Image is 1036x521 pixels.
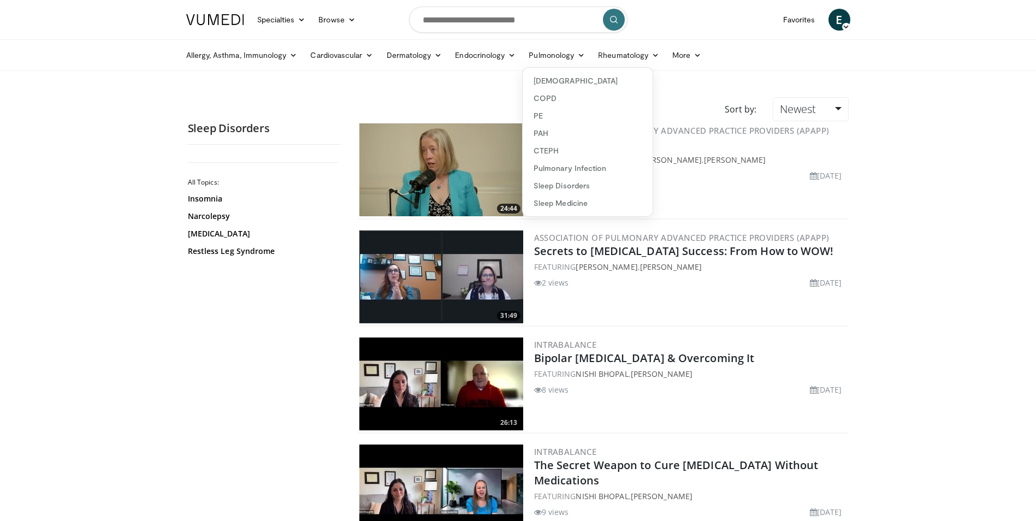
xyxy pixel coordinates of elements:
a: Insomnia [188,193,335,204]
input: Search topics, interventions [409,7,627,33]
a: COPD [523,90,653,107]
a: Nishi Bhopal [576,369,628,379]
a: Specialties [251,9,312,31]
h2: Sleep Disorders [188,121,341,135]
a: [PERSON_NAME] [576,262,637,272]
a: Endocrinology [448,44,522,66]
img: 099647ca-9ce0-4073-9b99-9fa26d4a505e.300x170_q85_crop-smart_upscale.jpg [359,123,523,216]
img: VuMedi Logo [186,14,244,25]
span: 24:44 [497,204,520,214]
div: FEATURING , [534,368,846,380]
li: [DATE] [810,170,842,181]
li: 8 views [534,384,569,395]
div: FEATURING , [534,490,846,502]
a: [DEMOGRAPHIC_DATA] [523,72,653,90]
a: [PERSON_NAME] [631,491,692,501]
img: 14219112-fbf6-46c2-bcb1-ddf4a2b07631.300x170_q85_crop-smart_upscale.jpg [359,230,523,323]
a: Allergy, Asthma, Immunology [180,44,304,66]
li: 9 views [534,506,569,518]
a: Sleep Medicine [523,194,653,212]
a: [PERSON_NAME] [640,262,702,272]
a: The Secret Weapon to Cure [MEDICAL_DATA] Without Medications [534,458,819,488]
li: [DATE] [810,506,842,518]
a: Cardiovascular [304,44,380,66]
a: Browse [312,9,362,31]
a: Association of Pulmonary Advanced Practice Providers (APAPP) [534,125,830,136]
div: FEATURING , , [534,154,846,165]
a: Pulmonary Infection [523,159,653,177]
span: Newest [780,102,816,116]
a: IntraBalance [534,339,597,350]
a: Newest [773,97,848,121]
a: Restless Leg Syndrome [188,246,335,257]
a: Sleep Disorders [523,177,653,194]
a: Secrets to [MEDICAL_DATA] Success: From How to WOW! [534,244,834,258]
a: [MEDICAL_DATA] [188,228,335,239]
a: IntraBalance [534,446,597,457]
a: Nishi Bhopal [576,491,628,501]
a: [PERSON_NAME] [704,155,766,165]
a: Rheumatology [591,44,666,66]
span: 26:13 [497,418,520,428]
a: Bipolar [MEDICAL_DATA] & Overcoming It [534,351,755,365]
a: CTEPH [523,142,653,159]
div: FEATURING , [534,261,846,273]
div: Sort by: [717,97,765,121]
li: [DATE] [810,384,842,395]
a: [PERSON_NAME] [631,369,692,379]
a: Association of Pulmonary Advanced Practice Providers (APAPP) [534,232,830,243]
a: PAH [523,125,653,142]
li: [DATE] [810,277,842,288]
span: 31:49 [497,311,520,321]
a: Narcolepsy [188,211,335,222]
a: 26:13 [359,338,523,430]
li: 2 views [534,277,569,288]
a: E [828,9,850,31]
img: dc6d1770-5621-4bae-944b-4b45595d1db2.300x170_q85_crop-smart_upscale.jpg [359,338,523,430]
a: [PERSON_NAME] [640,155,702,165]
a: 31:49 [359,230,523,323]
a: 24:44 [359,123,523,216]
a: Favorites [777,9,822,31]
a: PE [523,107,653,125]
a: Pulmonology [522,44,591,66]
a: Dermatology [380,44,449,66]
h2: All Topics: [188,178,338,187]
a: More [666,44,708,66]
